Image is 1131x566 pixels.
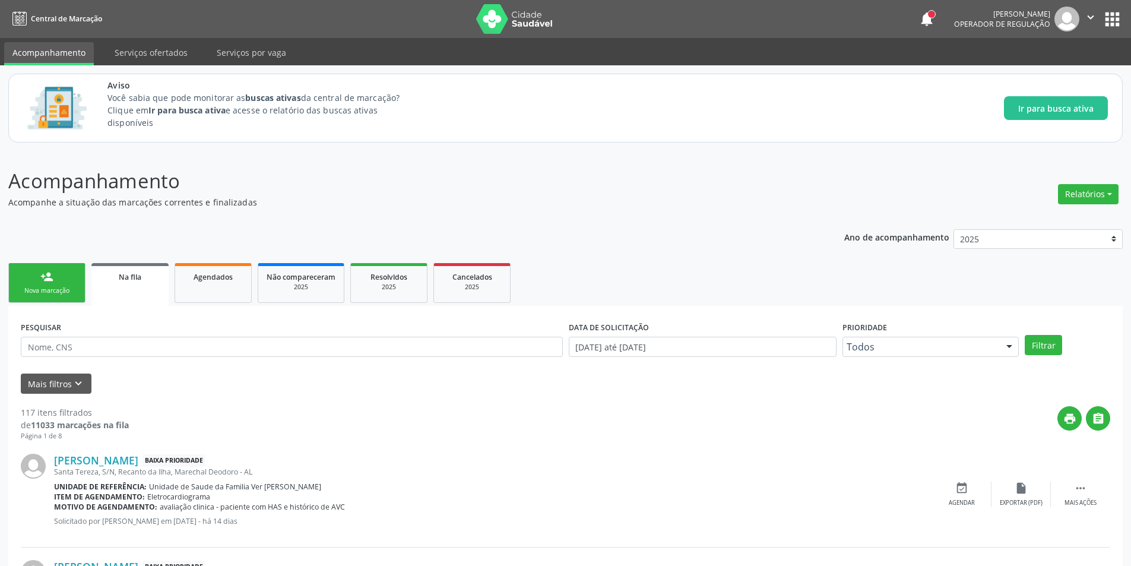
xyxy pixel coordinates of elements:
[842,318,887,337] label: Prioridade
[267,283,335,292] div: 2025
[1074,482,1087,495] i: 
[31,419,129,431] strong: 11033 marcações na fila
[21,406,129,419] div: 117 itens filtrados
[1092,412,1105,425] i: 
[160,502,345,512] span: avaliação clinica - paciente com HAS e histórico de AVC
[442,283,502,292] div: 2025
[847,341,994,353] span: Todos
[359,283,419,292] div: 2025
[1063,412,1076,425] i: print
[452,272,492,282] span: Cancelados
[370,272,407,282] span: Resolvidos
[21,454,46,479] img: img
[21,419,129,431] div: de
[569,337,837,357] input: Selecione um intervalo
[31,14,102,24] span: Central de Marcação
[107,79,422,91] span: Aviso
[23,81,91,135] img: Imagem de CalloutCard
[54,516,932,526] p: Solicitado por [PERSON_NAME] em [DATE] - há 14 dias
[148,105,226,116] strong: Ir para busca ativa
[21,374,91,394] button: Mais filtroskeyboard_arrow_down
[1058,184,1119,204] button: Relatórios
[106,42,196,63] a: Serviços ofertados
[208,42,294,63] a: Serviços por vaga
[1057,406,1082,431] button: print
[1025,335,1062,355] button: Filtrar
[54,467,932,477] div: Santa Tereza, S/N, Recanto da Ilha, Marechal Deodoro - AL
[119,272,141,282] span: Na fila
[54,482,147,492] b: Unidade de referência:
[954,9,1050,19] div: [PERSON_NAME]
[8,196,788,208] p: Acompanhe a situação das marcações correntes e finalizadas
[8,9,102,29] a: Central de Marcação
[194,272,233,282] span: Agendados
[21,318,61,337] label: PESQUISAR
[21,431,129,441] div: Página 1 de 8
[1084,11,1097,24] i: 
[72,377,85,390] i: keyboard_arrow_down
[844,229,949,244] p: Ano de acompanhamento
[955,482,968,495] i: event_available
[40,270,53,283] div: person_add
[17,286,77,295] div: Nova marcação
[149,482,321,492] span: Unidade de Saude da Familia Ver [PERSON_NAME]
[245,92,300,103] strong: buscas ativas
[569,318,649,337] label: DATA DE SOLICITAÇÃO
[1102,9,1123,30] button: apps
[54,492,145,502] b: Item de agendamento:
[21,337,563,357] input: Nome, CNS
[8,166,788,196] p: Acompanhamento
[267,272,335,282] span: Não compareceram
[918,11,935,27] button: notifications
[1079,7,1102,31] button: 
[142,454,205,467] span: Baixa Prioridade
[1065,499,1097,507] div: Mais ações
[107,91,422,129] p: Você sabia que pode monitorar as da central de marcação? Clique em e acesse o relatório das busca...
[954,19,1050,29] span: Operador de regulação
[1054,7,1079,31] img: img
[4,42,94,65] a: Acompanhamento
[1004,96,1108,120] button: Ir para busca ativa
[1018,102,1094,115] span: Ir para busca ativa
[949,499,975,507] div: Agendar
[1015,482,1028,495] i: insert_drive_file
[1086,406,1110,431] button: 
[54,502,157,512] b: Motivo de agendamento:
[1000,499,1043,507] div: Exportar (PDF)
[54,454,138,467] a: [PERSON_NAME]
[147,492,210,502] span: Eletrocardiograma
